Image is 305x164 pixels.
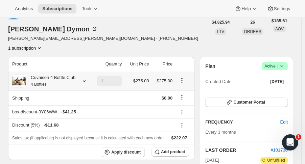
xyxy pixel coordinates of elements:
span: | [277,63,278,69]
th: Unit Price [124,57,151,72]
span: AOV [275,27,284,31]
button: Shipping actions [177,93,187,101]
span: $0.00 [162,95,173,101]
span: Created Date [205,78,231,85]
span: Tools [82,6,92,11]
span: $4,825.94 [212,20,230,25]
button: Apply discount [102,147,145,157]
div: [PERSON_NAME] Dymon [8,26,98,32]
button: Subscriptions [38,4,76,13]
button: Customer Portal [205,98,288,107]
button: #101730 [271,147,288,154]
span: - $11.68 [44,122,58,129]
span: 26 [250,20,255,25]
span: Apply discount [111,149,141,155]
span: $275.00 [157,78,172,83]
button: Tools [78,4,103,13]
span: Settings [274,6,290,11]
span: Analytics [15,6,33,11]
a: #101730 [271,147,288,153]
button: Product actions [177,77,187,84]
span: [PERSON_NAME][EMAIL_ADDRESS][PERSON_NAME][DOMAIN_NAME] · [PHONE_NUMBER] [8,35,198,42]
th: Product [8,57,90,72]
button: Add product [151,147,189,157]
button: Help [231,4,261,13]
span: $222.07 [171,135,187,140]
button: Edit [276,117,292,128]
span: $275.00 [133,78,149,83]
span: 1 [296,134,301,140]
th: Shipping [8,90,90,105]
h2: LAST ORDER [205,147,271,154]
span: Add product [161,149,185,155]
button: Settings [263,4,294,13]
div: box-discount-3Y06WW [12,109,172,115]
span: [DATE] [205,157,219,164]
h2: Plan [205,63,215,70]
span: Active [264,63,285,70]
span: $185.61 [272,18,287,24]
div: Cuvaison 4 Bottle Club [26,74,75,88]
span: Unfulfilled [267,158,285,163]
button: $4,825.94 [208,18,234,27]
small: 4 Bottles [31,82,47,87]
div: Discount (5%) [12,122,172,129]
button: Analytics [11,4,37,13]
iframe: Intercom live chat [282,134,298,151]
span: Sales tax (if applicable) is not displayed because it is calculated with each new order. [12,136,165,140]
span: Help [241,6,251,11]
button: Product actions [8,45,43,51]
span: Subscriptions [42,6,72,11]
span: Edit [280,119,288,126]
h2: FREQUENCY [205,119,280,126]
span: Customer Portal [233,100,265,105]
th: Quantity [90,57,124,72]
th: Price [151,57,175,72]
span: Every 3 months [205,130,236,135]
button: 26 [246,18,259,27]
span: ORDERS [244,29,261,34]
span: LTV [217,29,224,34]
span: - $41.25 [61,109,76,115]
span: [DATE] [270,79,284,84]
button: [DATE] [266,77,288,86]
